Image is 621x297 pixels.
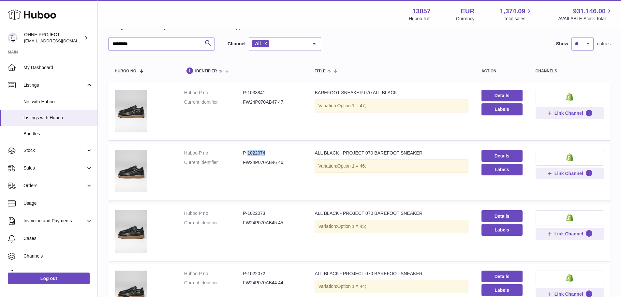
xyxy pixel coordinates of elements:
div: ALL BLACK - PROJECT 070 BAREFOOT SNEAKER [315,210,468,216]
div: Huboo Ref [409,16,431,22]
dt: Current identifier [184,280,243,286]
span: Link Channel [554,231,583,237]
img: BAREFOOT SNEAKER 070 ALL BLACK [115,90,147,132]
span: Total sales [504,16,533,22]
img: shopify-small.png [566,214,573,221]
div: Variation: [315,99,468,112]
div: channels [536,69,604,73]
span: Link Channel [554,291,583,297]
div: ALL BLACK - PROJECT 070 BAREFOOT SNEAKER [315,150,468,156]
button: Labels [481,224,523,236]
span: My Dashboard [23,65,93,71]
dt: Current identifier [184,99,243,105]
div: Variation: [315,280,468,293]
span: identifier [195,69,217,73]
div: ALL BLACK - PROJECT 070 BAREFOOT SNEAKER [315,271,468,277]
span: Option 1 = 47; [337,103,366,108]
img: ALL BLACK - PROJECT 070 BAREFOOT SNEAKER [115,210,147,253]
dd: FW24P070AB47 47; [243,99,302,105]
dd: P-1033841 [243,90,302,96]
dt: Huboo P no [184,271,243,277]
a: 1,374.09 Total sales [500,7,533,22]
span: Option 1 = 46; [337,163,366,169]
span: Cases [23,235,93,242]
img: shopify-small.png [566,93,573,101]
img: internalAdmin-13057@internal.huboo.com [8,33,18,43]
span: Settings [23,271,93,277]
span: Stock [23,147,86,154]
dd: FW24P070AB45 45; [243,220,302,226]
dd: FW24P070AB44 44; [243,280,302,286]
a: 931,146.00 AVAILABLE Stock Total [558,7,613,22]
dt: Huboo P no [184,150,243,156]
a: Details [481,271,523,282]
button: Labels [481,164,523,175]
div: action [481,69,523,73]
span: Link Channel [554,171,583,176]
div: Currency [456,16,475,22]
dt: Huboo P no [184,90,243,96]
span: Bundles [23,131,93,137]
span: 931,146.00 [573,7,606,16]
span: AVAILABLE Stock Total [558,16,613,22]
span: [EMAIL_ADDRESS][DOMAIN_NAME] [24,38,96,43]
span: title [315,69,325,73]
span: Listings with Huboo [23,115,93,121]
dt: Huboo P no [184,210,243,216]
a: Details [481,150,523,162]
dd: FW24P070AB46 46; [243,159,302,166]
span: Not with Huboo [23,99,93,105]
dd: P-1022072 [243,271,302,277]
span: entries [597,41,611,47]
span: Channels [23,253,93,259]
span: 1,374.09 [500,7,525,16]
button: Labels [481,103,523,115]
span: All [255,41,261,46]
dt: Current identifier [184,159,243,166]
strong: 13057 [412,7,431,16]
div: BAREFOOT SNEAKER 070 ALL BLACK [315,90,468,96]
dd: P-1022074 [243,150,302,156]
dt: Current identifier [184,220,243,226]
span: Invoicing and Payments [23,218,86,224]
dd: P-1022073 [243,210,302,216]
img: ALL BLACK - PROJECT 070 BAREFOOT SNEAKER [115,150,147,192]
button: Labels [481,284,523,296]
img: shopify-small.png [566,153,573,161]
span: Orders [23,183,86,189]
a: Details [481,210,523,222]
div: Variation: [315,220,468,233]
strong: EUR [461,7,474,16]
div: OHNE PROJECT [24,32,83,44]
span: Usage [23,200,93,206]
button: Link Channel [536,107,604,119]
span: Option 1 = 45; [337,224,366,229]
button: Link Channel [536,228,604,240]
span: Huboo no [115,69,136,73]
span: Option 1 = 44; [337,284,366,289]
label: Show [556,41,568,47]
a: Log out [8,273,90,284]
div: Variation: [315,159,468,173]
span: Sales [23,165,86,171]
button: Link Channel [536,168,604,179]
label: Channel [228,41,245,47]
img: shopify-small.png [566,274,573,282]
a: Details [481,90,523,101]
span: Listings [23,82,86,88]
span: Link Channel [554,110,583,116]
